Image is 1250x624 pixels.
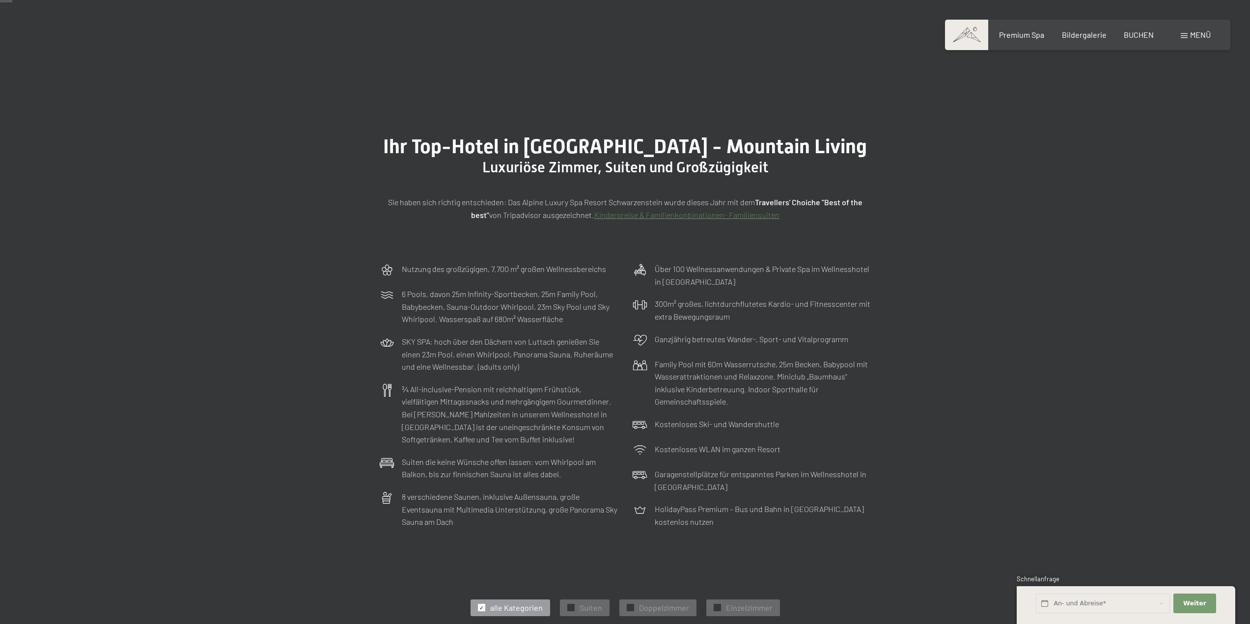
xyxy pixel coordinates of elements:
[655,503,871,528] p: HolidayPass Premium – Bus und Bahn in [GEOGRAPHIC_DATA] kostenlos nutzen
[1190,30,1211,39] span: Menü
[655,468,871,493] p: Garagenstellplätze für entspanntes Parken im Wellnesshotel in [GEOGRAPHIC_DATA]
[580,602,602,613] span: Suiten
[1183,599,1206,608] span: Weiter
[402,288,618,326] p: 6 Pools, davon 25m Infinity-Sportbecken, 25m Family Pool, Babybecken, Sauna-Outdoor Whirlpool, 23...
[402,383,618,446] p: ¾ All-inclusive-Pension mit reichhaltigem Frühstück, vielfältigen Mittagssnacks und mehrgängigem ...
[383,135,867,158] span: Ihr Top-Hotel in [GEOGRAPHIC_DATA] - Mountain Living
[1124,30,1154,39] a: BUCHEN
[402,335,618,373] p: SKY SPA: hoch über den Dächern von Luttach genießen Sie einen 23m Pool, einen Whirlpool, Panorama...
[402,263,606,275] p: Nutzung des großzügigen, 7.700 m² großen Wellnessbereichs
[655,418,779,431] p: Kostenloses Ski- und Wandershuttle
[471,197,862,219] strong: Travellers' Choiche "Best of the best"
[490,602,543,613] span: alle Kategorien
[1017,575,1059,583] span: Schnellanfrage
[655,443,780,456] p: Kostenloses WLAN im ganzen Resort
[402,490,618,528] p: 8 verschiedene Saunen, inklusive Außensauna, große Eventsauna mit Multimedia Unterstützung, große...
[594,210,779,219] a: Kinderpreise & Familienkonbinationen- Familiensuiten
[999,30,1044,39] a: Premium Spa
[1062,30,1107,39] a: Bildergalerie
[726,602,773,613] span: Einzelzimmer
[482,159,768,176] span: Luxuriöse Zimmer, Suiten und Großzügigkeit
[479,604,483,611] span: ✓
[402,456,618,481] p: Suiten die keine Wünsche offen lassen: vom Whirlpool am Balkon, bis zur finnischen Sauna ist alle...
[655,298,871,323] p: 300m² großes, lichtdurchflutetes Kardio- und Fitnesscenter mit extra Bewegungsraum
[1173,594,1216,614] button: Weiter
[569,604,573,611] span: ✓
[715,604,719,611] span: ✓
[380,196,871,221] p: Sie haben sich richtig entschieden: Das Alpine Luxury Spa Resort Schwarzenstein wurde dieses Jahr...
[639,602,689,613] span: Doppelzimmer
[655,358,871,408] p: Family Pool mit 60m Wasserrutsche, 25m Becken, Babypool mit Wasserattraktionen und Relaxzone. Min...
[655,333,848,346] p: Ganzjährig betreutes Wander-, Sport- und Vitalprogramm
[655,263,871,288] p: Über 100 Wellnessanwendungen & Private Spa im Wellnesshotel in [GEOGRAPHIC_DATA]
[628,604,632,611] span: ✓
